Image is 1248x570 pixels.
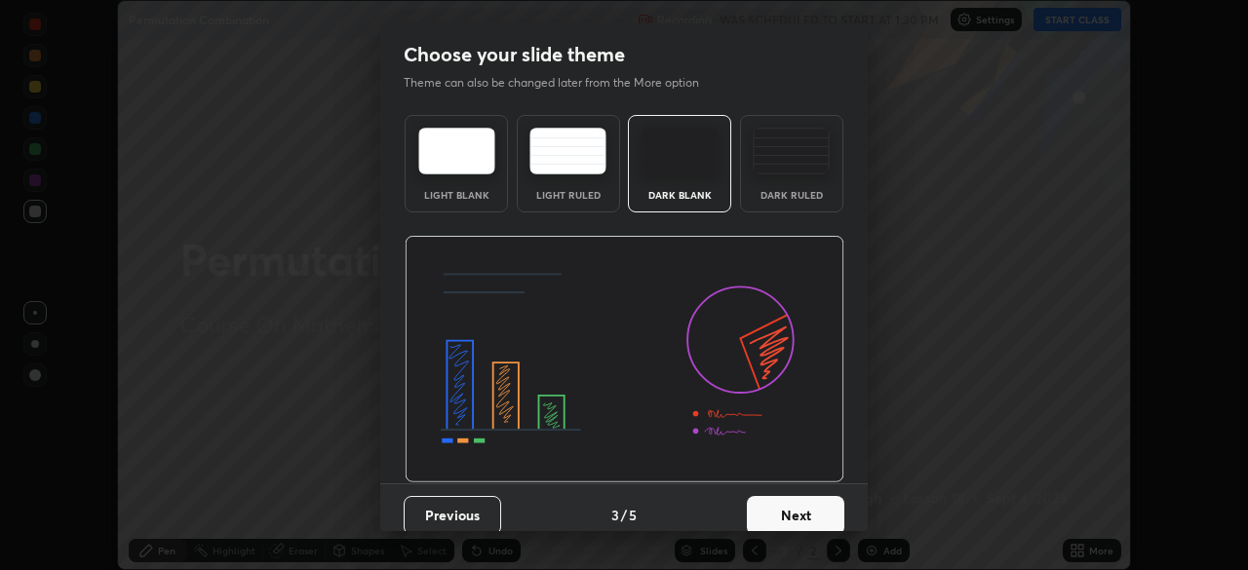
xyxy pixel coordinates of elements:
img: darkThemeBanner.d06ce4a2.svg [405,236,844,483]
div: Dark Blank [641,190,719,200]
div: Light Ruled [529,190,607,200]
button: Previous [404,496,501,535]
button: Next [747,496,844,535]
img: darkRuledTheme.de295e13.svg [753,128,830,174]
img: darkTheme.f0cc69e5.svg [642,128,719,174]
h4: / [621,505,627,525]
img: lightTheme.e5ed3b09.svg [418,128,495,174]
h2: Choose your slide theme [404,42,625,67]
p: Theme can also be changed later from the More option [404,74,720,92]
div: Light Blank [417,190,495,200]
img: lightRuledTheme.5fabf969.svg [529,128,606,174]
div: Dark Ruled [753,190,831,200]
h4: 3 [611,505,619,525]
h4: 5 [629,505,637,525]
